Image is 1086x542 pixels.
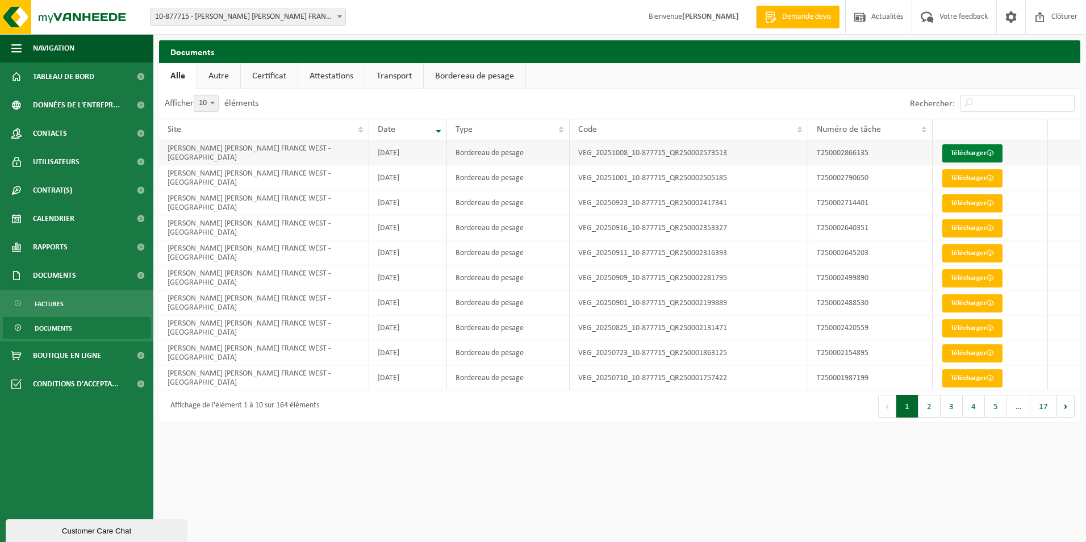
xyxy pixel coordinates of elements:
[33,119,67,148] span: Contacts
[756,6,839,28] a: Demande devis
[682,12,739,21] strong: [PERSON_NAME]
[570,240,808,265] td: VEG_20250911_10-877715_QR250002316393
[159,290,369,315] td: [PERSON_NAME] [PERSON_NAME] FRANCE WEST - [GEOGRAPHIC_DATA]
[165,99,258,108] label: Afficher éléments
[942,144,1003,162] a: Télécharger
[942,169,1003,187] a: Télécharger
[3,317,151,339] a: Documents
[197,63,240,89] a: Autre
[35,318,72,339] span: Documents
[570,290,808,315] td: VEG_20250901_10-877715_QR250002199889
[1030,395,1057,418] button: 17
[570,140,808,165] td: VEG_20251008_10-877715_QR250002573513
[447,190,569,215] td: Bordereau de pesage
[159,340,369,365] td: [PERSON_NAME] [PERSON_NAME] FRANCE WEST - [GEOGRAPHIC_DATA]
[159,165,369,190] td: [PERSON_NAME] [PERSON_NAME] FRANCE WEST - [GEOGRAPHIC_DATA]
[570,215,808,240] td: VEG_20250916_10-877715_QR250002353327
[578,125,597,134] span: Code
[808,315,933,340] td: T250002420559
[570,165,808,190] td: VEG_20251001_10-877715_QR250002505185
[369,140,447,165] td: [DATE]
[808,265,933,290] td: T250002499890
[779,11,834,23] span: Demande devis
[159,315,369,340] td: [PERSON_NAME] [PERSON_NAME] FRANCE WEST - [GEOGRAPHIC_DATA]
[159,240,369,265] td: [PERSON_NAME] [PERSON_NAME] FRANCE WEST - [GEOGRAPHIC_DATA]
[369,165,447,190] td: [DATE]
[33,370,119,398] span: Conditions d'accepta...
[878,395,896,418] button: Previous
[369,265,447,290] td: [DATE]
[808,215,933,240] td: T250002640351
[447,140,569,165] td: Bordereau de pesage
[942,194,1003,212] a: Télécharger
[808,365,933,390] td: T250001987199
[424,63,525,89] a: Bordereau de pesage
[910,99,955,109] label: Rechercher:
[447,340,569,365] td: Bordereau de pesage
[6,517,190,542] iframe: chat widget
[447,165,569,190] td: Bordereau de pesage
[942,319,1003,337] a: Télécharger
[33,233,68,261] span: Rapports
[369,365,447,390] td: [DATE]
[150,9,346,26] span: 10-877715 - ADLER PELZER FRANCE WEST - MORNAC
[159,63,197,89] a: Alle
[447,315,569,340] td: Bordereau de pesage
[369,190,447,215] td: [DATE]
[194,95,218,111] span: 10
[33,148,80,176] span: Utilisateurs
[942,344,1003,362] a: Télécharger
[33,62,94,91] span: Tableau de bord
[33,91,120,119] span: Données de l'entrepr...
[369,215,447,240] td: [DATE]
[33,341,101,370] span: Boutique en ligne
[808,190,933,215] td: T250002714401
[159,365,369,390] td: [PERSON_NAME] [PERSON_NAME] FRANCE WEST - [GEOGRAPHIC_DATA]
[570,365,808,390] td: VEG_20250710_10-877715_QR250001757422
[33,176,72,205] span: Contrat(s)
[151,9,345,25] span: 10-877715 - ADLER PELZER FRANCE WEST - MORNAC
[456,125,473,134] span: Type
[241,63,298,89] a: Certificat
[1007,395,1030,418] span: …
[194,95,219,112] span: 10
[33,261,76,290] span: Documents
[941,395,963,418] button: 3
[159,140,369,165] td: [PERSON_NAME] [PERSON_NAME] FRANCE WEST - [GEOGRAPHIC_DATA]
[159,190,369,215] td: [PERSON_NAME] [PERSON_NAME] FRANCE WEST - [GEOGRAPHIC_DATA]
[3,293,151,314] a: Factures
[808,140,933,165] td: T250002866135
[447,240,569,265] td: Bordereau de pesage
[808,290,933,315] td: T250002488530
[369,315,447,340] td: [DATE]
[942,369,1003,387] a: Télécharger
[570,265,808,290] td: VEG_20250909_10-877715_QR250002281795
[817,125,881,134] span: Numéro de tâche
[942,269,1003,287] a: Télécharger
[808,165,933,190] td: T250002790650
[570,315,808,340] td: VEG_20250825_10-877715_QR250002131471
[1057,395,1075,418] button: Next
[447,215,569,240] td: Bordereau de pesage
[369,240,447,265] td: [DATE]
[985,395,1007,418] button: 5
[168,125,181,134] span: Site
[570,340,808,365] td: VEG_20250723_10-877715_QR250001863125
[896,395,918,418] button: 1
[365,63,423,89] a: Transport
[378,125,395,134] span: Date
[447,290,569,315] td: Bordereau de pesage
[942,294,1003,312] a: Télécharger
[33,34,74,62] span: Navigation
[942,244,1003,262] a: Télécharger
[447,365,569,390] td: Bordereau de pesage
[159,215,369,240] td: [PERSON_NAME] [PERSON_NAME] FRANCE WEST - [GEOGRAPHIC_DATA]
[298,63,365,89] a: Attestations
[33,205,74,233] span: Calendrier
[369,340,447,365] td: [DATE]
[570,190,808,215] td: VEG_20250923_10-877715_QR250002417341
[963,395,985,418] button: 4
[447,265,569,290] td: Bordereau de pesage
[918,395,941,418] button: 2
